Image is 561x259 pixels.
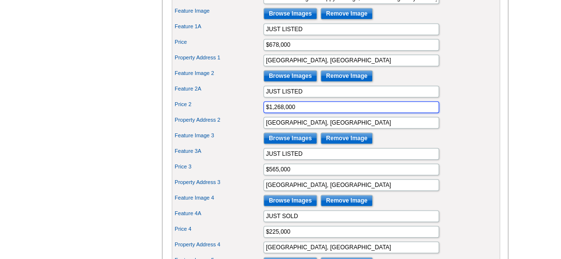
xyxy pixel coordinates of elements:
label: Feature 1A [175,22,262,31]
label: Feature 4A [175,209,262,218]
input: Browse Images [263,132,317,144]
input: Remove Image [321,8,373,19]
input: Browse Images [263,8,317,19]
label: Feature Image [175,7,262,15]
label: Property Address 2 [175,116,262,124]
label: Price [175,38,262,46]
input: Browse Images [263,70,317,82]
input: Browse Images [263,195,317,206]
label: Property Address 1 [175,54,262,62]
input: Remove Image [321,195,373,206]
label: Feature Image 4 [175,194,262,202]
label: Feature Image 2 [175,69,262,77]
label: Feature 2A [175,85,262,93]
label: Property Address 4 [175,240,262,249]
input: Remove Image [321,132,373,144]
label: Property Address 3 [175,178,262,186]
label: Feature 3A [175,147,262,155]
label: Price 2 [175,100,262,109]
input: Remove Image [321,70,373,82]
label: Feature Image 3 [175,131,262,140]
label: Price 3 [175,163,262,171]
label: Price 4 [175,225,262,233]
